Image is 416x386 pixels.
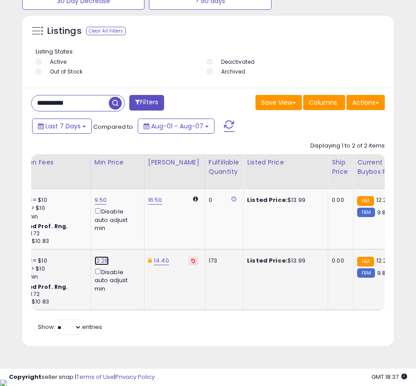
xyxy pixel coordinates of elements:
[10,298,84,306] div: $10.01 - $10.83
[332,158,350,177] div: Ship Price
[129,95,164,111] button: Filters
[247,256,288,265] b: Listed Price:
[247,158,324,167] div: Listed Price
[95,256,109,265] a: 12.28
[38,323,102,331] span: Show: entries
[209,158,239,177] div: Fulfillable Quantity
[50,58,66,66] label: Active
[10,273,84,281] div: $0.30 min
[47,25,82,37] h5: Listings
[310,142,385,150] div: Displaying 1 to 2 of 2 items
[95,267,137,293] div: Disable auto adjust min
[86,27,126,35] div: Clear All Filters
[95,196,107,205] a: 9.50
[221,68,245,75] label: Archived
[10,283,68,291] b: Reduced Prof. Rng.
[154,256,169,265] a: 14.40
[303,95,345,110] button: Columns
[10,238,84,245] div: $10.01 - $10.83
[10,222,68,230] b: Reduced Prof. Rng.
[36,48,383,56] p: Listing States:
[151,122,203,131] span: Aug-01 - Aug-07
[115,373,155,381] a: Privacy Policy
[357,257,374,267] small: FBA
[357,268,375,278] small: FBM
[148,158,201,167] div: [PERSON_NAME]
[377,208,390,217] span: 9.85
[357,158,403,177] div: Current Buybox Price
[309,98,337,107] span: Columns
[93,123,134,131] span: Compared to:
[10,291,84,298] div: $10 - $11.72
[332,196,346,204] div: 0.00
[10,213,84,221] div: $0.30 min
[138,119,214,134] button: Aug-01 - Aug-07
[10,257,84,265] div: 8% for <= $10
[247,257,321,265] div: $13.99
[377,269,390,277] span: 9.85
[76,373,114,381] a: Terms of Use
[148,196,162,205] a: 16.50
[9,373,155,382] div: seller snap | |
[346,95,385,110] button: Actions
[221,58,255,66] label: Deactivated
[10,196,84,204] div: 8% for <= $10
[371,373,407,381] span: 2025-08-15 18:37 GMT
[357,196,374,206] small: FBA
[95,206,137,232] div: Disable auto adjust min
[10,230,84,238] div: $10 - $11.72
[9,373,41,381] strong: Copyright
[95,158,140,167] div: Min Price
[10,204,84,212] div: 15% for > $10
[10,158,87,167] div: Amazon Fees
[247,196,288,204] b: Listed Price:
[247,196,321,204] div: $13.99
[32,119,92,134] button: Last 7 Days
[50,68,82,75] label: Out of Stock
[332,257,346,265] div: 0.00
[45,122,81,131] span: Last 7 Days
[255,95,302,110] button: Save View
[376,256,391,265] span: 12.28
[10,265,84,273] div: 15% for > $10
[209,257,236,265] div: 173
[209,196,236,204] div: 0
[357,208,375,217] small: FBM
[376,196,391,204] span: 12.28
